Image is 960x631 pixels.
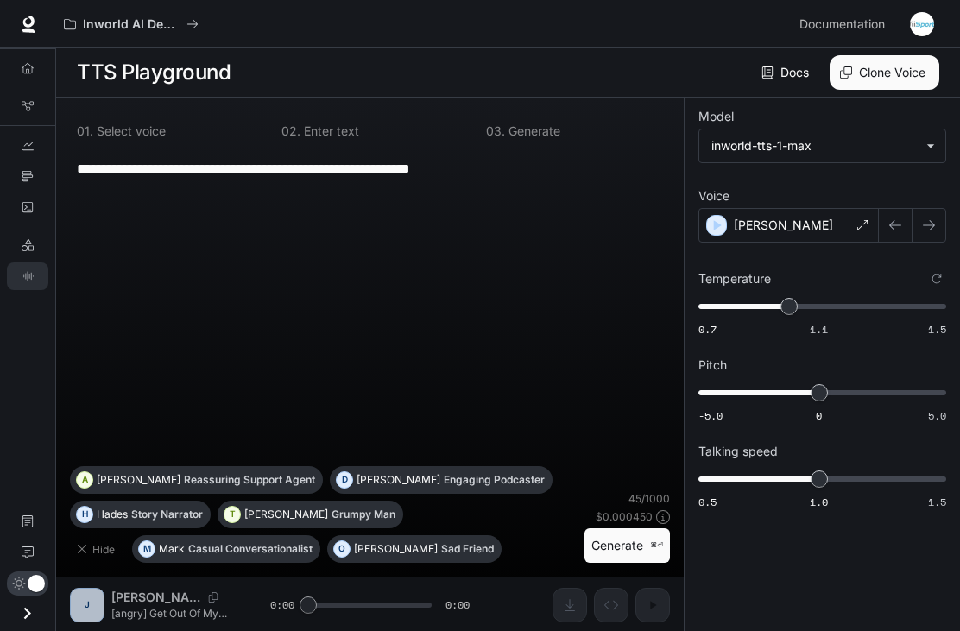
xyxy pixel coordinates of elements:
[799,14,885,35] span: Documentation
[698,495,717,509] span: 0.5
[650,540,663,551] p: ⌘⏎
[441,544,494,554] p: Sad Friend
[905,7,939,41] button: User avatar
[927,269,946,288] button: Reset to default
[56,7,206,41] button: All workspaces
[698,110,734,123] p: Model
[698,445,778,457] p: Talking speed
[816,408,822,423] span: 0
[7,539,48,566] a: Feedback
[77,125,93,137] p: 0 1 .
[7,54,48,82] a: Overview
[7,92,48,120] a: Graph Registry
[354,544,438,554] p: [PERSON_NAME]
[334,535,350,563] div: O
[77,466,92,494] div: A
[97,509,128,520] p: Hades
[910,12,934,36] img: User avatar
[698,322,717,337] span: 0.7
[7,193,48,221] a: Logs
[77,55,231,90] h1: TTS Playground
[793,7,898,41] a: Documentation
[327,535,502,563] button: O[PERSON_NAME]Sad Friend
[810,495,828,509] span: 1.0
[7,131,48,159] a: Dashboards
[928,322,946,337] span: 1.5
[97,475,180,485] p: [PERSON_NAME]
[711,137,918,155] div: inworld-tts-1-max
[830,55,939,90] button: Clone Voice
[758,55,816,90] a: Docs
[486,125,505,137] p: 0 3 .
[70,466,323,494] button: A[PERSON_NAME]Reassuring Support Agent
[77,501,92,528] div: H
[7,162,48,190] a: Traces
[131,509,203,520] p: Story Narrator
[8,596,47,631] button: Open drawer
[139,535,155,563] div: M
[184,475,315,485] p: Reassuring Support Agent
[70,501,211,528] button: HHadesStory Narrator
[698,408,723,423] span: -5.0
[699,129,945,162] div: inworld-tts-1-max
[83,17,180,32] p: Inworld AI Demos
[596,509,653,524] p: $ 0.000450
[244,509,328,520] p: [PERSON_NAME]
[698,273,771,285] p: Temperature
[505,125,560,137] p: Generate
[810,322,828,337] span: 1.1
[224,501,240,528] div: T
[132,535,320,563] button: MMarkCasual Conversationalist
[7,262,48,290] a: TTS Playground
[332,509,395,520] p: Grumpy Man
[281,125,300,137] p: 0 2 .
[928,495,946,509] span: 1.5
[357,475,440,485] p: [PERSON_NAME]
[188,544,313,554] p: Casual Conversationalist
[300,125,359,137] p: Enter text
[218,501,403,528] button: T[PERSON_NAME]Grumpy Man
[70,535,125,563] button: Hide
[444,475,545,485] p: Engaging Podcaster
[698,190,729,202] p: Voice
[337,466,352,494] div: D
[7,508,48,535] a: Documentation
[159,544,185,554] p: Mark
[734,217,833,234] p: [PERSON_NAME]
[330,466,553,494] button: D[PERSON_NAME]Engaging Podcaster
[93,125,166,137] p: Select voice
[628,491,670,506] p: 45 / 1000
[28,573,45,592] span: Dark mode toggle
[928,408,946,423] span: 5.0
[584,528,670,564] button: Generate⌘⏎
[7,231,48,259] a: LLM Playground
[698,359,727,371] p: Pitch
